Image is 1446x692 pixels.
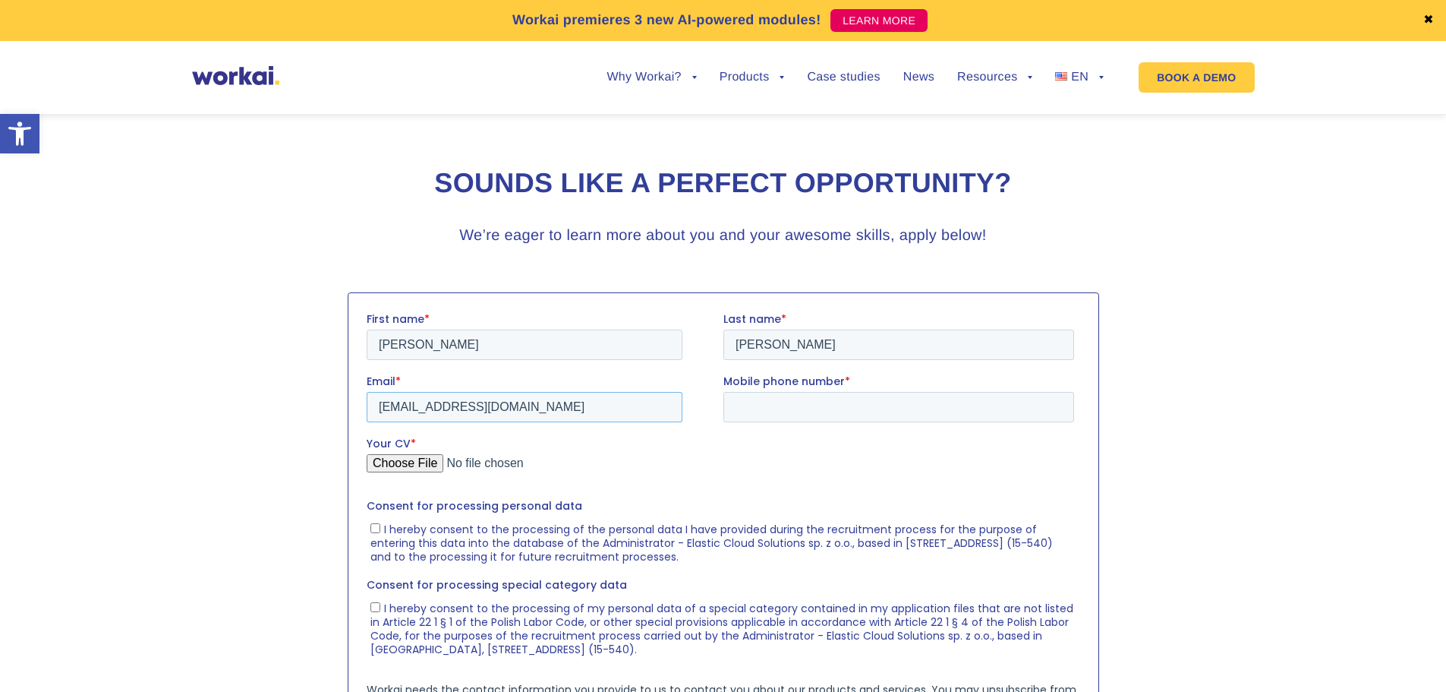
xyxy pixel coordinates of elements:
[302,165,1145,202] h2: Sounds like a perfect opportunity?
[720,71,785,84] a: Products
[606,71,696,84] a: Why Workai?
[1071,71,1088,84] span: EN
[439,224,1008,247] h3: We’re eager to learn more about you and your awesome skills, apply below!
[1423,14,1434,27] a: ✖
[957,71,1032,84] a: Resources
[1139,62,1254,93] a: BOOK A DEMO
[807,71,880,84] a: Case studies
[903,71,934,84] a: News
[512,10,821,30] p: Workai premieres 3 new AI-powered modules!
[830,9,928,32] a: LEARN MORE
